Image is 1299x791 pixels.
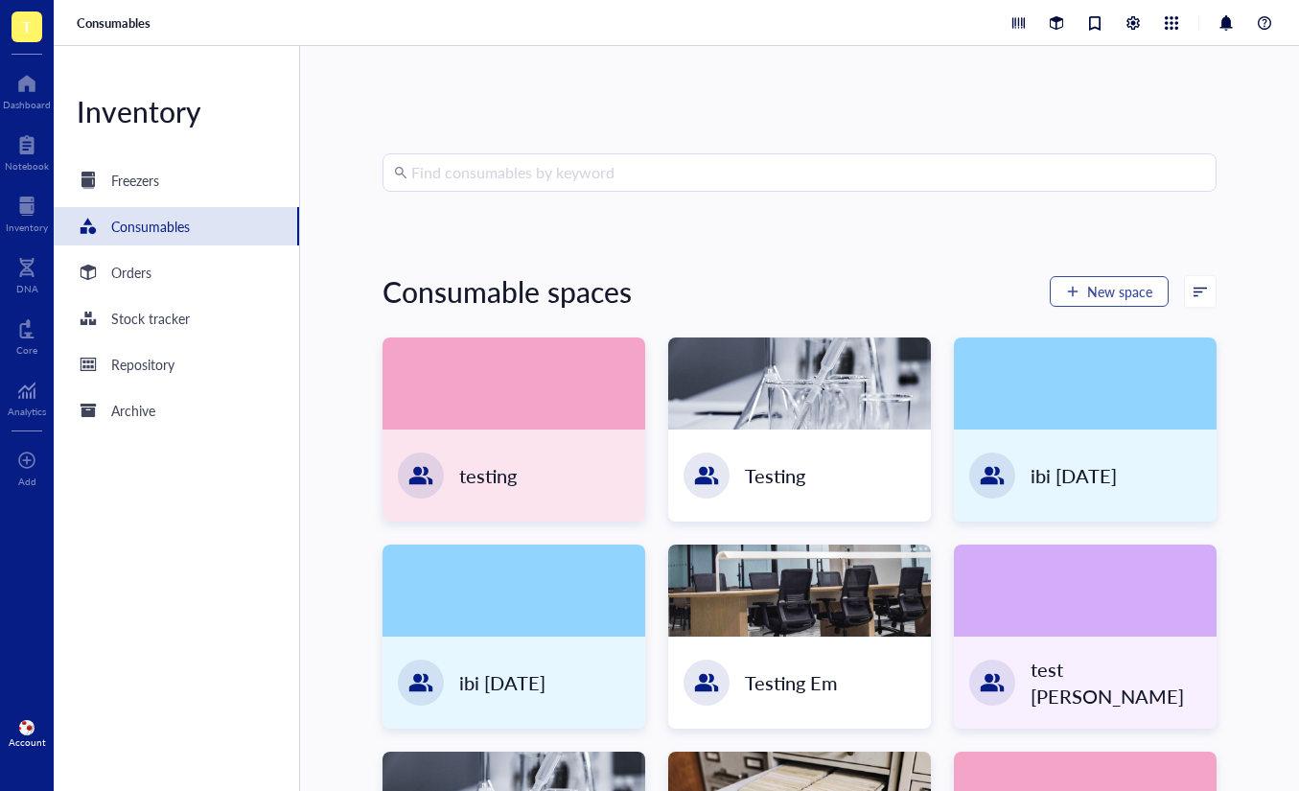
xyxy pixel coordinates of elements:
[16,283,38,294] div: DNA
[111,400,155,421] div: Archive
[1050,276,1169,307] button: New space
[1031,462,1117,489] div: ibi [DATE]
[459,462,517,489] div: testing
[383,272,632,311] div: Consumable spaces
[8,406,46,417] div: Analytics
[8,375,46,417] a: Analytics
[18,476,36,487] div: Add
[16,252,38,294] a: DNA
[111,170,159,191] div: Freezers
[77,14,154,32] a: Consumables
[1087,284,1152,299] span: New space
[111,216,190,237] div: Consumables
[5,129,49,172] a: Notebook
[1031,656,1201,710] div: test [PERSON_NAME]
[5,160,49,172] div: Notebook
[3,99,51,110] div: Dashboard
[111,262,151,283] div: Orders
[54,345,299,384] a: Repository
[3,68,51,110] a: Dashboard
[6,191,48,233] a: Inventory
[54,207,299,245] a: Consumables
[54,161,299,199] a: Freezers
[19,720,35,735] img: 0d38a47e-085d-4ae2-a406-c371b58e94d9.jpeg
[9,736,46,748] div: Account
[54,299,299,337] a: Stock tracker
[22,14,32,38] span: T
[745,669,838,696] div: Testing Em
[111,354,174,375] div: Repository
[54,253,299,291] a: Orders
[54,92,299,130] div: Inventory
[745,462,805,489] div: Testing
[459,669,545,696] div: ibi [DATE]
[16,314,37,356] a: Core
[111,308,190,329] div: Stock tracker
[16,344,37,356] div: Core
[54,391,299,430] a: Archive
[6,221,48,233] div: Inventory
